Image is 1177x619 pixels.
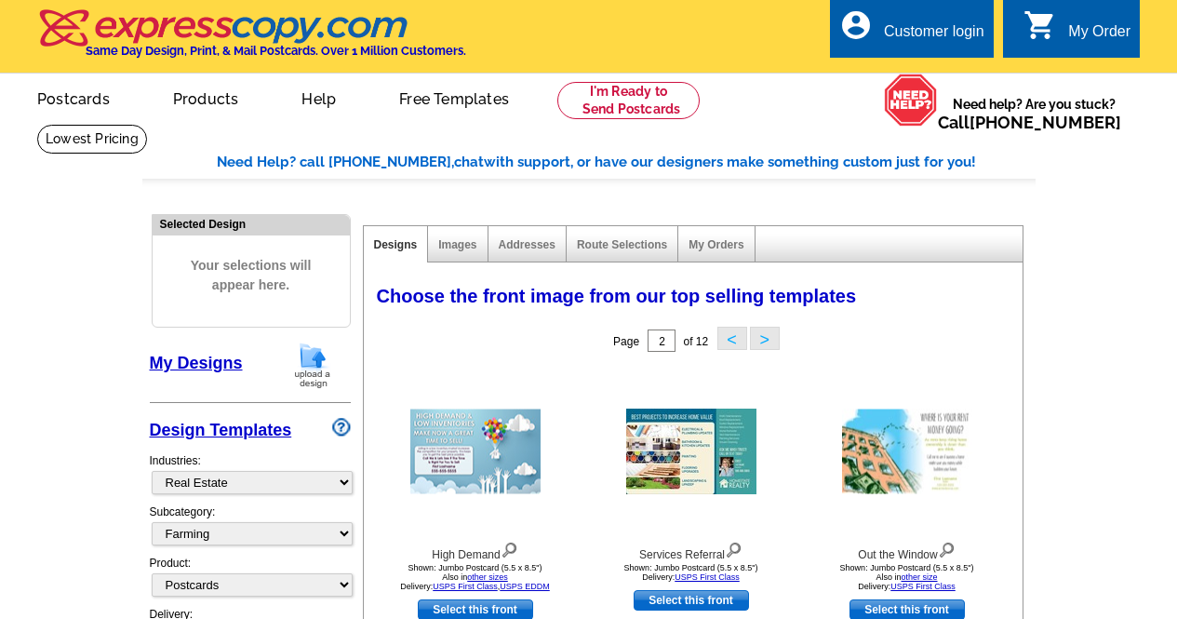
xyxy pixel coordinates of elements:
[150,443,351,504] div: Industries:
[589,563,794,582] div: Shown: Jumbo Postcard (5.5 x 8.5") Delivery:
[613,335,639,348] span: Page
[689,238,743,251] a: My Orders
[500,582,550,591] a: USPS EDDM
[150,421,292,439] a: Design Templates
[150,354,243,372] a: My Designs
[1023,8,1057,42] i: shopping_cart
[842,410,972,494] img: Out the Window
[901,572,937,582] a: other size
[626,409,756,494] img: Services Referral
[884,23,984,49] div: Customer login
[272,75,366,119] a: Help
[675,572,740,582] a: USPS First Class
[153,215,350,233] div: Selected Design
[938,95,1130,132] span: Need help? Are you stuck?
[288,342,337,389] img: upload-design
[501,538,518,558] img: view design details
[805,563,1010,591] div: Shown: Jumbo Postcard (5.5 x 8.5") Delivery:
[150,504,351,555] div: Subcategory:
[725,538,742,558] img: view design details
[7,75,140,119] a: Postcards
[86,44,466,58] h4: Same Day Design, Print, & Mail Postcards. Over 1 Million Customers.
[839,20,984,44] a: account_circle Customer login
[377,286,857,306] span: Choose the front image from our top selling templates
[938,113,1121,132] span: Call
[938,538,956,558] img: view design details
[442,572,508,582] span: Also in
[167,237,336,314] span: Your selections will appear here.
[683,335,708,348] span: of 12
[970,113,1121,132] a: [PHONE_NUMBER]
[410,410,541,494] img: High Demand
[150,555,351,606] div: Product:
[373,563,578,591] div: Shown: Jumbo Postcard (5.5 x 8.5") Delivery: ,
[589,538,794,563] div: Services Referral
[839,8,873,42] i: account_circle
[369,75,539,119] a: Free Templates
[499,238,555,251] a: Addresses
[884,74,938,127] img: help
[634,590,749,611] a: use this design
[805,538,1010,563] div: Out the Window
[374,238,418,251] a: Designs
[1068,23,1130,49] div: My Order
[717,327,747,350] button: <
[1023,20,1130,44] a: shopping_cart My Order
[454,154,484,170] span: chat
[37,22,466,58] a: Same Day Design, Print, & Mail Postcards. Over 1 Million Customers.
[467,572,508,582] a: other sizes
[433,582,498,591] a: USPS First Class
[143,75,269,119] a: Products
[577,238,667,251] a: Route Selections
[876,572,937,582] span: Also in
[916,560,1177,619] iframe: LiveChat chat widget
[217,152,1036,173] div: Need Help? call [PHONE_NUMBER], with support, or have our designers make something custom just fo...
[332,418,351,437] img: design-wizard-help-icon.png
[750,327,780,350] button: >
[438,238,476,251] a: Images
[890,582,956,591] a: USPS First Class
[373,538,578,563] div: High Demand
